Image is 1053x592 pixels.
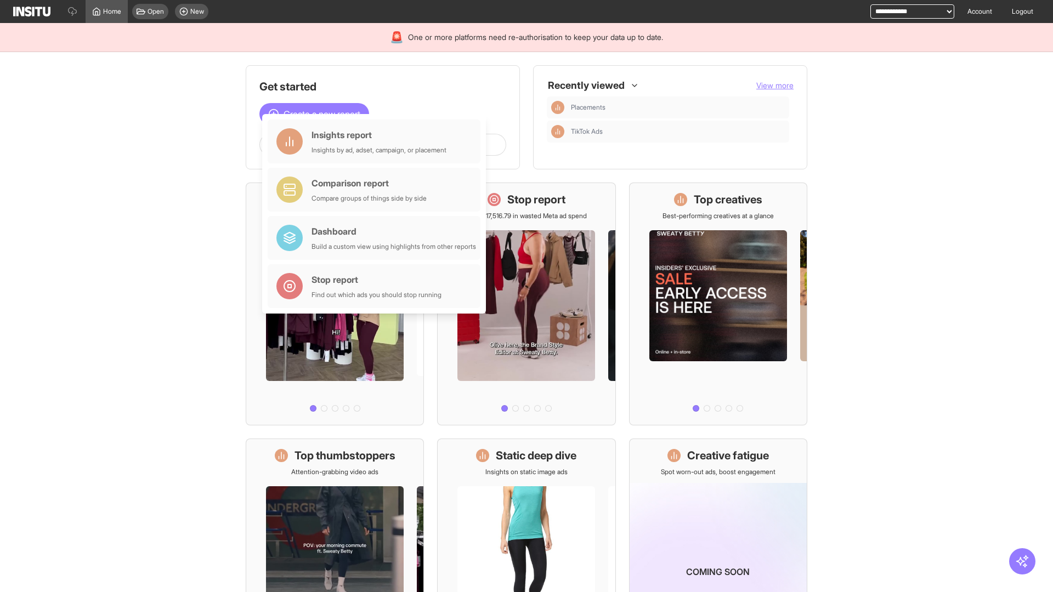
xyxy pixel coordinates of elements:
a: What's live nowSee all active ads instantly [246,183,424,425]
div: Insights report [312,128,446,141]
p: Best-performing creatives at a glance [663,212,774,220]
span: View more [756,81,794,90]
a: Top creativesBest-performing creatives at a glance [629,183,807,425]
span: One or more platforms need re-authorisation to keep your data up to date. [408,32,663,43]
h1: Top thumbstoppers [295,448,395,463]
span: Open [148,7,164,16]
h1: Get started [259,79,506,94]
span: TikTok Ads [571,127,785,136]
div: 🚨 [390,30,404,45]
span: Create a new report [284,107,360,121]
div: Dashboard [312,225,476,238]
a: Stop reportSave £17,516.79 in wasted Meta ad spend [437,183,615,425]
h1: Static deep dive [496,448,576,463]
span: Placements [571,103,605,112]
div: Find out which ads you should stop running [312,291,441,299]
h1: Stop report [507,192,565,207]
span: Placements [571,103,785,112]
p: Attention-grabbing video ads [291,468,378,476]
div: Compare groups of things side by side [312,194,427,203]
div: Comparison report [312,177,427,190]
button: View more [756,80,794,91]
span: New [190,7,204,16]
h1: Top creatives [694,192,762,207]
img: Logo [13,7,50,16]
p: Save £17,516.79 in wasted Meta ad spend [466,212,587,220]
span: Home [103,7,121,16]
span: TikTok Ads [571,127,603,136]
p: Insights on static image ads [485,468,568,476]
button: Create a new report [259,103,369,125]
div: Stop report [312,273,441,286]
div: Build a custom view using highlights from other reports [312,242,476,251]
div: Insights [551,101,564,114]
div: Insights [551,125,564,138]
div: Insights by ad, adset, campaign, or placement [312,146,446,155]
